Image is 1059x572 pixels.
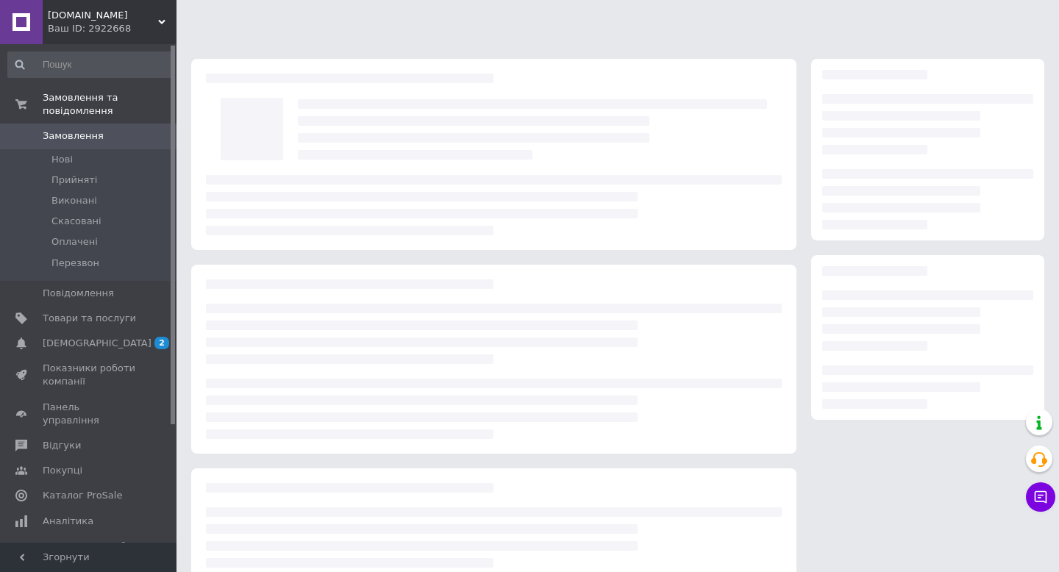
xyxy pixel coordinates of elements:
[43,362,136,388] span: Показники роботи компанії
[51,153,73,166] span: Нові
[43,439,81,452] span: Відгуки
[48,22,176,35] div: Ваш ID: 2922668
[43,312,136,325] span: Товари та послуги
[43,489,122,502] span: Каталог ProSale
[43,91,176,118] span: Замовлення та повідомлення
[7,51,174,78] input: Пошук
[51,174,97,187] span: Прийняті
[51,235,98,249] span: Оплачені
[43,129,104,143] span: Замовлення
[154,337,169,349] span: 2
[43,401,136,427] span: Панель управління
[43,515,93,528] span: Аналітика
[51,194,97,207] span: Виконані
[43,464,82,477] span: Покупці
[43,540,136,566] span: Інструменти веб-майстра та SEO
[1026,482,1055,512] button: Чат з покупцем
[51,257,99,270] span: Перезвон
[48,9,158,22] span: MASSMUSCLE.COM.UA
[51,215,101,228] span: Скасовані
[43,287,114,300] span: Повідомлення
[43,337,151,350] span: [DEMOGRAPHIC_DATA]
